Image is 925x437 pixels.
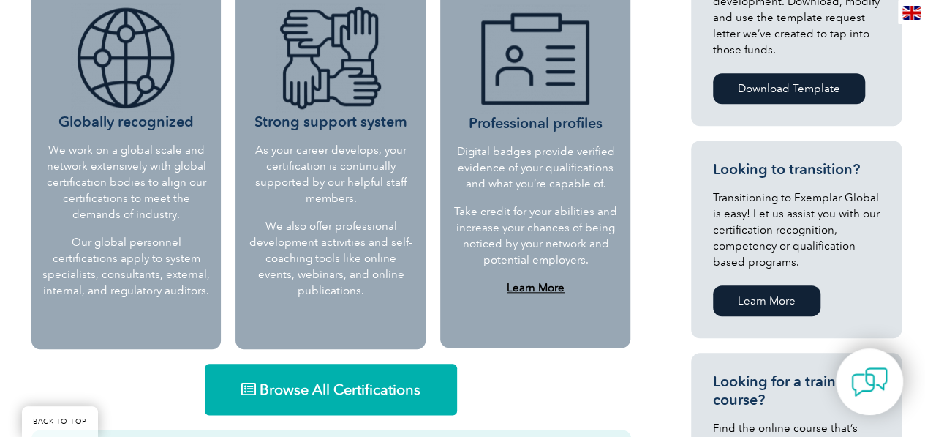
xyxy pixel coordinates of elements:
[507,281,565,294] a: Learn More
[453,143,618,192] p: Digital badges provide verified evidence of your qualifications and what you’re capable of.
[713,190,880,270] p: Transitioning to Exemplar Global is easy! Let us assist you with our certification recognition, c...
[42,234,211,299] p: Our global personnel certifications apply to system specialists, consultants, external, internal,...
[42,142,211,223] p: We work on a global scale and network extensively with global certification bodies to align our c...
[713,373,880,409] h3: Looking for a training course?
[713,285,820,316] a: Learn More
[22,406,98,437] a: BACK TO TOP
[713,160,880,179] h3: Looking to transition?
[246,218,415,299] p: We also offer professional development activities and self-coaching tools like online events, web...
[246,3,415,131] h3: Strong support system
[453,203,618,268] p: Take credit for your abilities and increase your chances of being noticed by your network and pot...
[42,3,211,131] h3: Globally recognized
[453,4,618,132] h3: Professional profiles
[246,142,415,206] p: As your career develops, your certification is continually supported by our helpful staff members.
[713,73,865,104] a: Download Template
[260,382,420,397] span: Browse All Certifications
[851,364,888,400] img: contact-chat.png
[902,6,921,20] img: en
[205,364,457,415] a: Browse All Certifications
